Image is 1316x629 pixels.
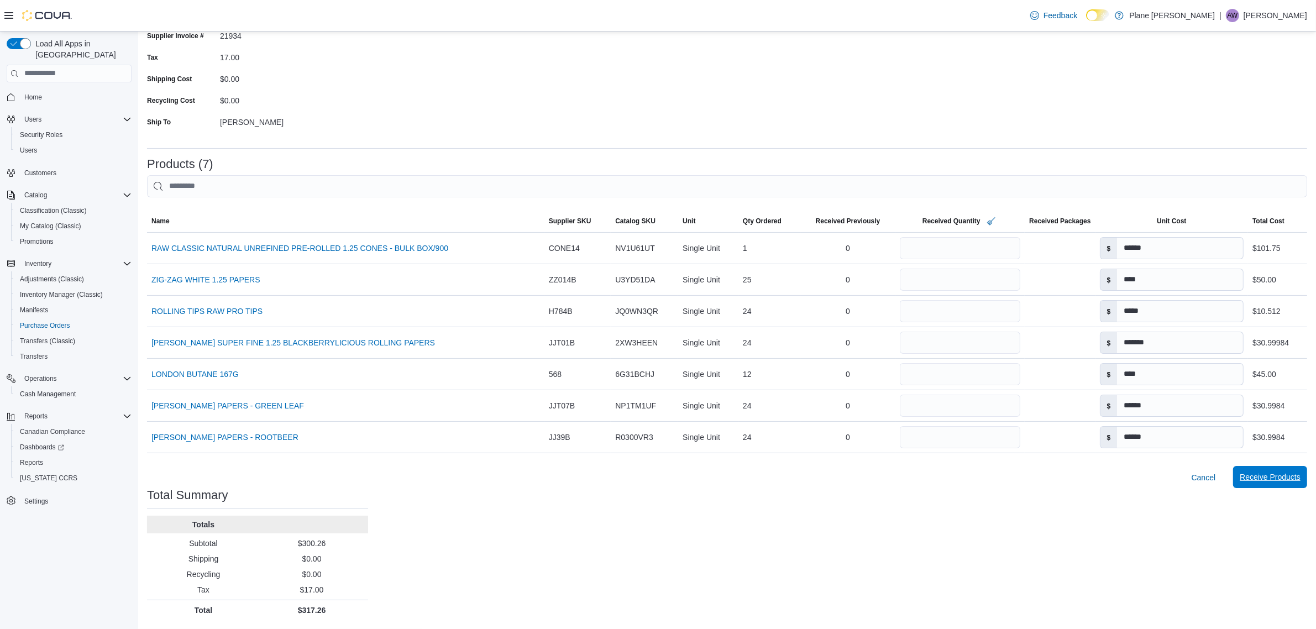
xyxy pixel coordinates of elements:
a: Purchase Orders [15,319,75,332]
span: JJ39B [549,431,570,444]
button: Catalog [20,188,51,202]
div: 24 [738,395,800,417]
div: 21934 [220,27,368,40]
a: Inventory Manager (Classic) [15,288,107,301]
span: Transfers [20,352,48,361]
h3: Products (7) [147,158,213,171]
div: Single Unit [678,300,738,322]
a: Customers [20,166,61,180]
span: Reports [20,410,132,423]
label: Ship To [147,118,171,127]
a: Dashboards [15,441,69,454]
button: Inventory Manager (Classic) [11,287,136,302]
a: Adjustments (Classic) [15,272,88,286]
a: ROLLING TIPS RAW PRO TIPS [151,305,263,318]
span: Cash Management [20,390,76,399]
a: Promotions [15,235,58,248]
span: Cancel [1192,472,1216,483]
span: Classification (Classic) [20,206,87,215]
span: My Catalog (Classic) [20,222,81,230]
span: Transfers [15,350,132,363]
span: Security Roles [20,130,62,139]
div: Single Unit [678,395,738,417]
div: [PERSON_NAME] [220,113,368,127]
span: Canadian Compliance [20,427,85,436]
a: Cash Management [15,387,80,401]
a: Users [15,144,41,157]
a: [PERSON_NAME] SUPER FINE 1.25 BLACKBERRYLICIOUS ROLLING PAPERS [151,336,435,349]
a: Canadian Compliance [15,425,90,438]
span: Manifests [15,303,132,317]
span: Unit Cost [1157,217,1186,226]
button: My Catalog (Classic) [11,218,136,234]
span: Receive Products [1240,471,1301,483]
a: [PERSON_NAME] PAPERS - ROOTBEER [151,431,298,444]
span: Purchase Orders [20,321,70,330]
p: [PERSON_NAME] [1244,9,1307,22]
span: Feedback [1044,10,1077,21]
span: Security Roles [15,128,132,141]
button: Customers [2,165,136,181]
p: $317.26 [260,605,364,616]
span: Dark Mode [1086,21,1087,22]
p: Plane [PERSON_NAME] [1129,9,1215,22]
span: Received Quantity [922,217,981,226]
button: Purchase Orders [11,318,136,333]
span: Inventory Manager (Classic) [15,288,132,301]
div: 0 [800,269,896,291]
span: Users [20,146,37,155]
div: Single Unit [678,426,738,448]
button: Name [147,212,544,230]
p: Tax [151,584,255,595]
div: $10.512 [1252,305,1281,318]
span: Operations [20,372,132,385]
span: Reports [24,412,48,421]
span: Customers [20,166,132,180]
div: 25 [738,269,800,291]
button: Supplier SKU [544,212,611,230]
span: Classification (Classic) [15,204,132,217]
div: $50.00 [1252,273,1276,286]
button: Catalog SKU [611,212,678,230]
span: JJT07B [549,399,575,412]
p: Recycling [151,569,255,580]
div: Single Unit [678,363,738,385]
span: Qty Ordered [743,217,782,226]
label: Recycling Cost [147,96,195,105]
a: [US_STATE] CCRS [15,471,82,485]
span: AW [1227,9,1238,22]
p: Totals [151,519,255,530]
button: Users [20,113,46,126]
span: Manifests [20,306,48,314]
span: Received Quantity [922,214,998,228]
span: Received Previously [816,217,880,226]
span: R0300VR3 [615,431,653,444]
span: Catalog SKU [615,217,656,226]
p: $300.26 [260,538,364,549]
span: Unit [683,217,695,226]
a: Transfers (Classic) [15,334,80,348]
span: Transfers (Classic) [20,337,75,345]
div: $30.99984 [1252,336,1289,349]
div: 0 [800,395,896,417]
div: 24 [738,332,800,354]
a: Classification (Classic) [15,204,91,217]
span: [US_STATE] CCRS [20,474,77,483]
div: $30.9984 [1252,399,1284,412]
button: Reports [2,408,136,424]
button: Security Roles [11,127,136,143]
span: Name [151,217,170,226]
div: 0 [800,237,896,259]
button: Receive Products [1233,466,1307,488]
h3: Total Summary [147,489,228,502]
span: NP1TM1UF [615,399,656,412]
div: Single Unit [678,332,738,354]
span: Reports [15,456,132,469]
span: Customers [24,169,56,177]
label: $ [1100,427,1118,448]
div: 0 [800,332,896,354]
button: Promotions [11,234,136,249]
span: ZZ014B [549,273,576,286]
div: 17.00 [220,49,368,62]
div: 1 [738,237,800,259]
